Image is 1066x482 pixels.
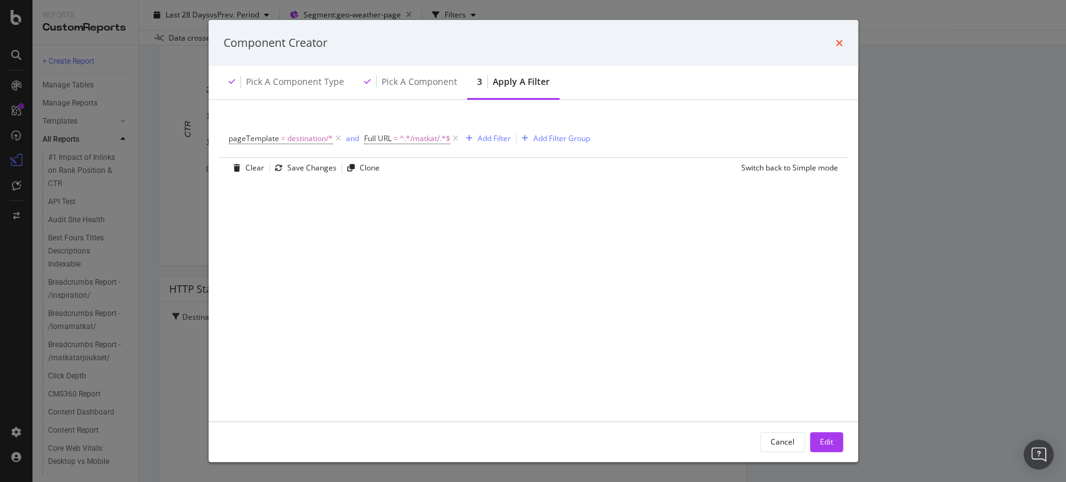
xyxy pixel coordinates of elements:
span: = [393,133,398,144]
button: Add Filter Group [516,131,590,146]
button: Clone [342,158,380,178]
button: Cancel [760,432,805,452]
div: Add Filter Group [533,133,590,144]
div: Component Creator [224,35,327,51]
button: and [346,132,359,144]
button: Switch back to Simple mode [736,158,838,178]
div: Save Changes [287,162,337,173]
div: Pick a Component [382,76,457,88]
span: Full URL [364,133,392,144]
div: Pick a Component type [246,76,344,88]
div: Apply a Filter [493,76,550,88]
button: Clear [229,158,264,178]
span: pageTemplate [229,133,279,144]
button: Save Changes [270,158,337,178]
span: = [281,133,285,144]
span: ^.*/matkat/.*$ [400,130,450,147]
div: times [836,35,843,51]
div: modal [209,20,858,462]
span: destination/* [287,130,333,147]
div: Open Intercom Messenger [1024,440,1054,470]
div: Clone [360,162,380,173]
div: Clear [245,162,264,173]
button: Edit [810,432,843,452]
div: Cancel [771,436,794,447]
div: Edit [820,436,833,447]
div: 3 [477,76,482,88]
div: Switch back to Simple mode [741,162,838,173]
div: and [346,133,359,144]
div: Add Filter [478,133,511,144]
button: Add Filter [461,131,511,146]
